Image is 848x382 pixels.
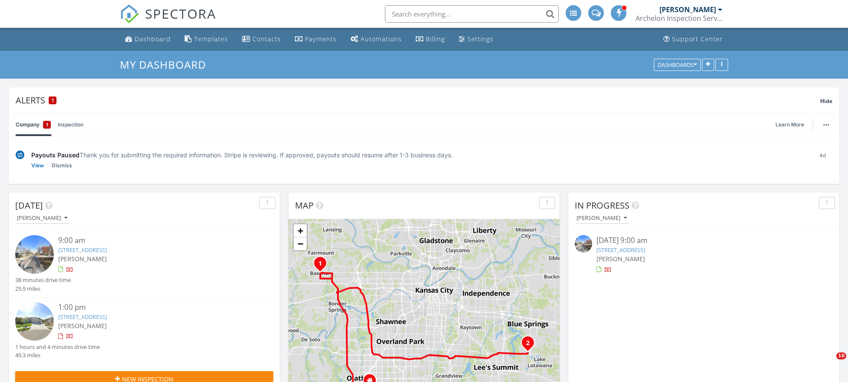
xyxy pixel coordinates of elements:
[15,343,100,351] div: 1 hours and 4 minutes drive time
[575,235,833,274] a: [DATE] 9:00 am [STREET_ADDRESS] [PERSON_NAME]
[320,263,325,268] div: 2967 N 155th St, Basehor, KS 66007
[412,31,448,47] a: Billing
[58,235,252,246] div: 9:00 am
[818,352,839,373] iframe: Intercom live chat
[528,342,533,348] div: 9305 SW Orca Ct, Blue Springs, MO 64064
[596,246,645,254] a: [STREET_ADDRESS]
[385,5,559,23] input: Search everything...
[52,97,54,103] span: 1
[823,124,829,126] img: ellipsis-632cfdd7c38ec3a7d453.svg
[120,4,139,23] img: The Best Home Inspection Software - Spectora
[58,322,107,330] span: [PERSON_NAME]
[194,35,228,43] div: Templates
[596,255,645,263] span: [PERSON_NAME]
[16,94,820,106] div: Alerts
[46,120,48,129] span: 1
[294,224,307,237] a: Zoom in
[654,59,701,71] button: Dashboards
[526,340,530,346] i: 2
[238,31,285,47] a: Contacts
[813,150,832,170] div: 4d
[347,31,405,47] a: Automations (Basic)
[294,237,307,250] a: Zoom out
[659,5,716,14] div: [PERSON_NAME]
[426,35,445,43] div: Billing
[16,150,24,159] img: under-review-2fe708636b114a7f4b8d.svg
[120,57,213,72] a: My Dashboard
[467,35,494,43] div: Settings
[31,161,44,170] a: View
[181,31,232,47] a: Templates
[15,302,273,360] a: 1:00 pm [STREET_ADDRESS] [PERSON_NAME] 1 hours and 4 minutes drive time 49.3 miles
[15,351,100,359] div: 49.3 miles
[58,313,107,321] a: [STREET_ADDRESS]
[575,199,629,211] span: In Progress
[122,31,174,47] a: Dashboard
[15,285,71,293] div: 25.9 miles
[58,113,83,136] a: Inspection
[252,35,281,43] div: Contacts
[58,302,252,313] div: 1:00 pm
[31,150,806,159] div: Thank you for submitting the required information. Stripe is reviewing. If approved, payouts shou...
[672,35,723,43] div: Support Center
[145,4,216,23] span: SPECTORA
[820,97,832,105] span: Hide
[16,113,51,136] a: Company
[636,14,722,23] div: Archelon Inspection Service
[575,213,629,224] button: [PERSON_NAME]
[17,215,67,221] div: [PERSON_NAME]
[361,35,402,43] div: Automations
[15,235,273,293] a: 9:00 am [STREET_ADDRESS] [PERSON_NAME] 38 minutes drive time 25.9 miles
[575,235,592,252] img: streetview
[318,261,322,267] i: 1
[305,35,337,43] div: Payments
[120,12,216,30] a: SPECTORA
[660,31,726,47] a: Support Center
[15,199,43,211] span: [DATE]
[658,62,697,68] div: Dashboards
[135,35,171,43] div: Dashboard
[836,352,846,359] span: 10
[455,31,497,47] a: Settings
[15,213,69,224] button: [PERSON_NAME]
[291,31,340,47] a: Payments
[15,276,71,284] div: 38 minutes drive time
[775,120,809,129] a: Learn More
[295,199,314,211] span: Map
[596,235,812,246] div: [DATE] 9:00 am
[58,255,107,263] span: [PERSON_NAME]
[15,235,54,274] img: streetview
[15,302,54,341] img: streetview
[58,246,107,254] a: [STREET_ADDRESS]
[52,161,72,170] a: Dismiss
[576,215,627,221] div: [PERSON_NAME]
[31,151,79,159] span: Payouts Paused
